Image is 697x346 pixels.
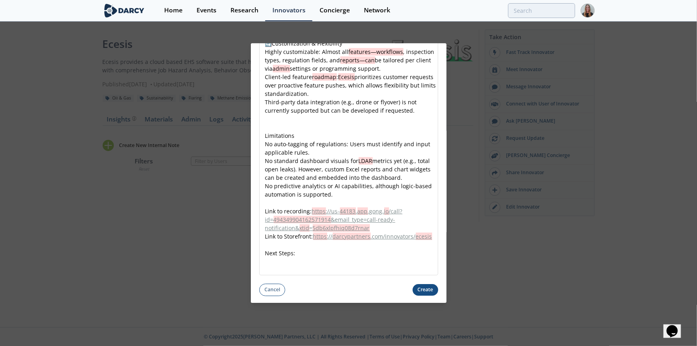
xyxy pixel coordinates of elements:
div: Innovators [272,7,306,14]
div: Concierge [320,7,350,14]
span: No standard dashboard visuals for metrics yet (e.g., total open leaks). However, custom Excel rep... [265,157,433,181]
span: roadmap [312,73,337,81]
span: Link to Storefront: [265,233,432,240]
span: ecesis [416,233,432,240]
span: Highly customizable: Almost all , inspection types, regulation fields, and be tailored per client... [265,48,436,72]
span: 44183 [340,207,356,215]
span: https [312,207,326,215]
div: Research [230,7,258,14]
span: 🔄 [265,40,272,47]
span: = [310,224,313,232]
span: LDAR [359,157,373,165]
span: Client-led feature : prioritizes customer requests over proactive feature pushes, which allows fl... [265,73,438,97]
img: Profile [581,4,595,18]
span: ://us- [326,207,340,215]
span: 494349904162571914 [274,216,331,223]
span: reports—can [340,56,375,64]
span: Link to recording: [265,207,403,232]
span: 5db6xlpfhiq08d7rnar [313,224,370,232]
span: features—workflows [349,48,403,56]
span: Third-party data integration (e.g., drone or flyover) is not currently supported but can be devel... [265,98,419,114]
span: darcypartners [333,233,371,240]
span: app [357,207,368,215]
img: logo-wide.svg [103,4,146,18]
iframe: chat widget [663,314,689,338]
span: Next Steps: [265,249,296,257]
span: Ecesis [338,73,355,81]
span: https [313,233,327,240]
span: admin [273,65,290,72]
button: Cancel [259,284,286,296]
span: :// [327,233,333,240]
span: .gong. [368,207,384,215]
div: Home [164,7,183,14]
div: Events [197,7,216,14]
span: No predictive analytics or AI capabilities, although logic-based automation is supported. [265,182,434,198]
input: Advanced Search [508,3,575,18]
span: Limitations [265,132,295,139]
span: .com/innovators/ [371,233,416,240]
button: Create [413,284,438,296]
span: io [384,207,389,215]
span: xtid [300,224,310,232]
span: Customization & Flexibility [265,40,343,47]
span: No auto-tagging of regulations: Users must identify and input applicable rules. [265,140,432,156]
div: Network [364,7,390,14]
span: . [356,207,357,215]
